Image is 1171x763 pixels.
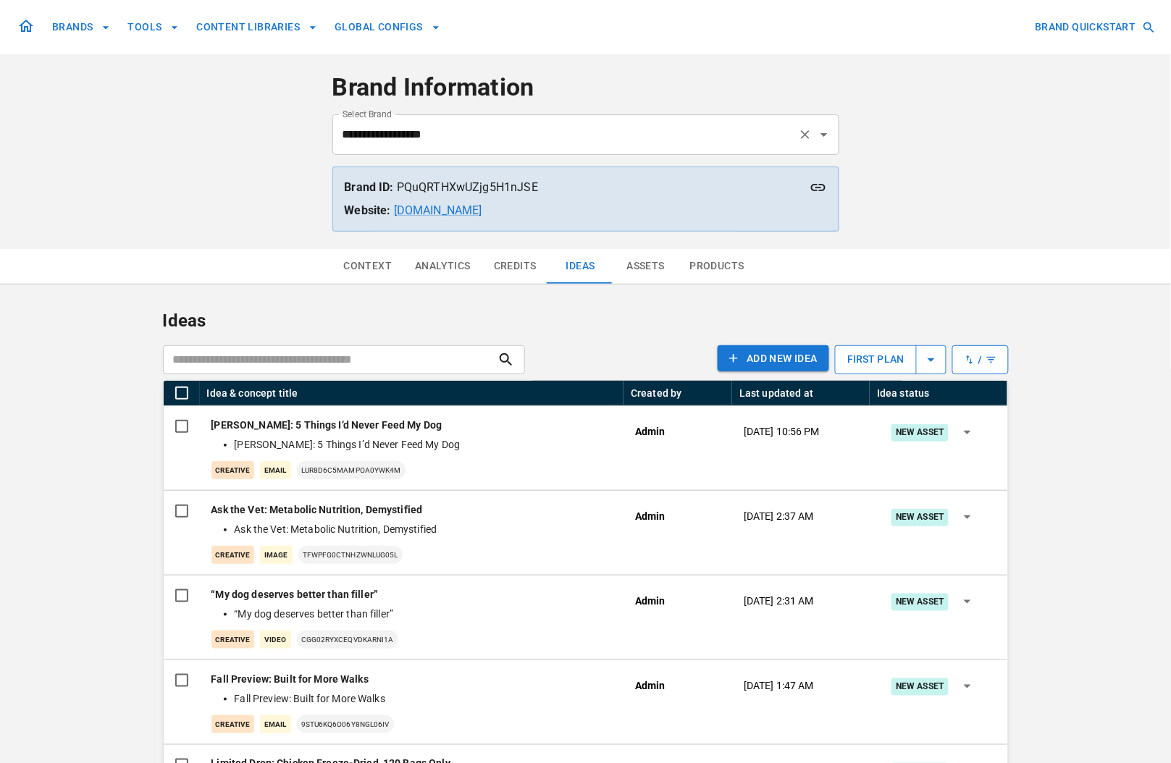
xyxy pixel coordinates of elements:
p: Admin [635,424,666,439]
p: Email [260,461,290,479]
button: Analytics [403,249,482,284]
p: PQuQRTHXwUZjg5H1nJSE [345,179,827,196]
p: Ask the Vet: Metabolic Nutrition, Demystified [211,502,613,518]
button: Menu [996,389,1004,397]
p: Image [260,546,292,564]
p: creative [211,715,255,733]
p: first plan [836,343,915,376]
button: Open [814,125,834,145]
p: creative [211,461,255,479]
p: 9STu6Kq6o06y8ngL06IV [297,715,394,733]
p: Admin [635,594,666,609]
p: creative [211,631,255,649]
label: Select Brand [343,108,392,120]
p: Email [260,715,290,733]
p: Fall Preview: Built for More Walks [211,672,613,687]
button: BRAND QUICKSTART [1030,14,1159,41]
button: TOOLS [122,14,185,41]
a: [DOMAIN_NAME] [394,203,482,217]
button: GLOBAL CONFIGS [329,14,446,41]
button: Menu [859,389,866,397]
button: Menu [613,389,620,397]
p: [PERSON_NAME]: 5 Things I’d Never Feed My Dog [211,418,613,433]
button: Credits [482,249,548,284]
p: Admin [635,509,666,524]
div: New Asset [891,509,948,526]
button: BRANDS [46,14,116,41]
li: [PERSON_NAME]: 5 Things I’d Never Feed My Dog [235,437,607,452]
p: [DATE] 1:47 AM [744,678,814,694]
div: Last updated at [739,387,813,399]
button: first plan [835,345,946,374]
button: Products [679,249,756,284]
p: Video [260,631,290,649]
button: Assets [613,249,679,284]
div: New Asset [891,594,948,610]
button: Context [332,249,404,284]
p: LUr8D6c5mampoa0yWk4m [297,461,406,479]
h4: Brand Information [332,72,839,103]
p: [DATE] 10:56 PM [744,424,820,439]
button: Add NEW IDEA [718,345,829,372]
div: Created by [631,387,682,399]
p: TfwpFG0CTNHzWNLUg05L [298,546,403,564]
strong: Brand ID: [345,180,394,194]
button: Menu [721,389,729,397]
div: New Asset [891,678,948,695]
p: [DATE] 2:31 AM [744,594,814,609]
li: Fall Preview: Built for More Walks [235,691,607,707]
p: Admin [635,678,666,694]
button: Ideas [548,249,613,284]
strong: Website: [345,203,391,217]
p: “My dog deserves better than filler” [211,587,613,602]
li: Ask the Vet: Metabolic Nutrition, Demystified [235,522,607,537]
p: Ideas [163,308,1009,334]
p: [DATE] 2:37 AM [744,509,814,524]
p: CGg02RYXCEQvDkarNi1a [297,631,398,649]
div: Idea & concept title [207,387,298,399]
div: Idea status [877,387,930,399]
button: CONTENT LIBRARIES [190,14,323,41]
a: Add NEW IDEA [718,345,829,374]
div: New Asset [891,424,948,441]
button: Clear [795,125,815,145]
p: creative [211,546,255,564]
li: “My dog deserves better than filler” [235,607,607,622]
